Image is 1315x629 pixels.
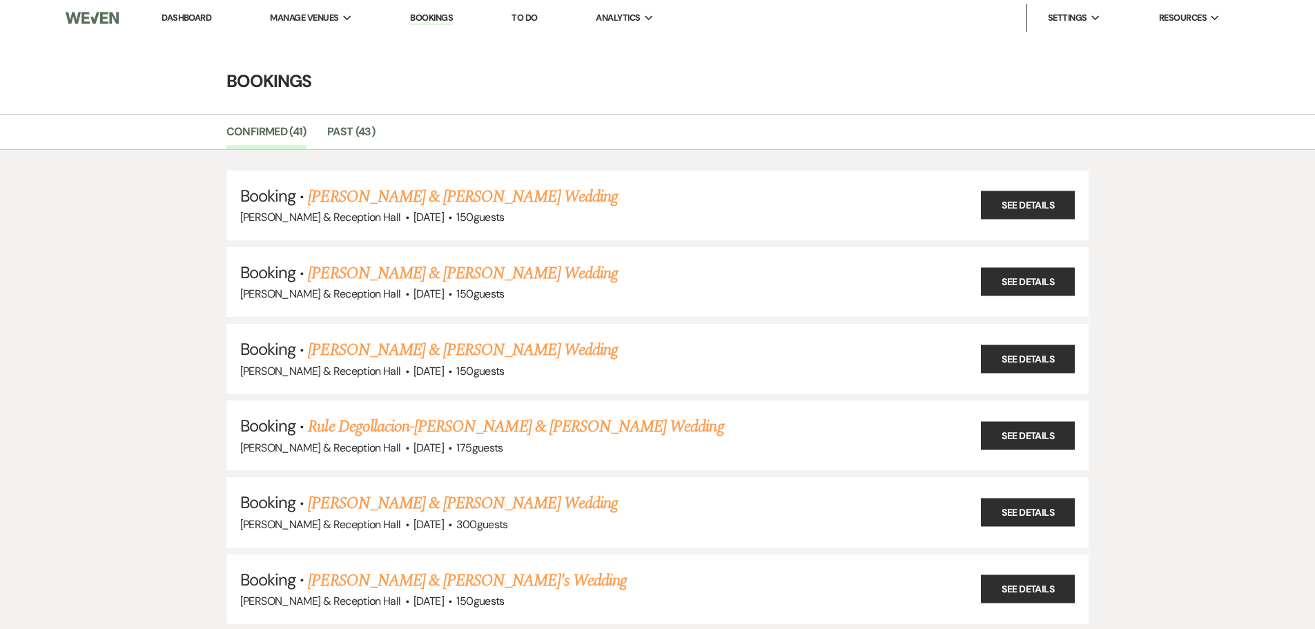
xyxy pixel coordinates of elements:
[456,594,504,608] span: 150 guests
[308,184,617,209] a: [PERSON_NAME] & [PERSON_NAME] Wedding
[240,364,401,378] span: [PERSON_NAME] & Reception Hall
[981,345,1075,373] a: See Details
[308,568,627,593] a: [PERSON_NAME] & [PERSON_NAME]'s Wedding
[162,12,211,23] a: Dashboard
[240,210,401,224] span: [PERSON_NAME] & Reception Hall
[308,491,617,516] a: [PERSON_NAME] & [PERSON_NAME] Wedding
[66,3,118,32] img: Weven Logo
[1159,11,1207,25] span: Resources
[240,185,295,206] span: Booking
[240,492,295,513] span: Booking
[456,441,503,455] span: 175 guests
[226,123,306,149] a: Confirmed (41)
[596,11,640,25] span: Analytics
[456,517,507,532] span: 300 guests
[161,69,1155,93] h4: Bookings
[981,498,1075,526] a: See Details
[240,287,401,301] span: [PERSON_NAME] & Reception Hall
[413,594,444,608] span: [DATE]
[308,414,723,439] a: Rule Degollacion-[PERSON_NAME] & [PERSON_NAME] Wedding
[456,210,504,224] span: 150 guests
[456,287,504,301] span: 150 guests
[413,364,444,378] span: [DATE]
[240,415,295,436] span: Booking
[512,12,537,23] a: To Do
[240,262,295,283] span: Booking
[413,287,444,301] span: [DATE]
[1048,11,1087,25] span: Settings
[410,12,453,25] a: Bookings
[240,517,401,532] span: [PERSON_NAME] & Reception Hall
[240,338,295,360] span: Booking
[981,268,1075,296] a: See Details
[240,569,295,590] span: Booking
[327,123,375,149] a: Past (43)
[981,421,1075,449] a: See Details
[981,575,1075,603] a: See Details
[308,261,617,286] a: [PERSON_NAME] & [PERSON_NAME] Wedding
[456,364,504,378] span: 150 guests
[413,210,444,224] span: [DATE]
[413,441,444,455] span: [DATE]
[240,441,401,455] span: [PERSON_NAME] & Reception Hall
[981,191,1075,220] a: See Details
[270,11,338,25] span: Manage Venues
[413,517,444,532] span: [DATE]
[308,338,617,362] a: [PERSON_NAME] & [PERSON_NAME] Wedding
[240,594,401,608] span: [PERSON_NAME] & Reception Hall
